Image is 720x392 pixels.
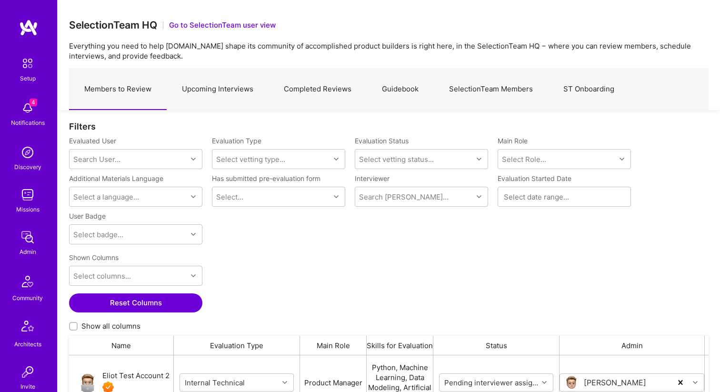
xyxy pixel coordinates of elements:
[20,382,35,392] div: Invite
[69,253,119,262] label: Shown Columns
[191,273,196,278] i: icon Chevron
[18,362,37,382] img: Invite
[477,157,481,161] i: icon Chevron
[359,192,449,202] div: Search [PERSON_NAME]...
[560,336,705,355] div: Admin
[16,204,40,214] div: Missions
[20,73,36,83] div: Setup
[69,19,157,31] h3: SelectionTeam HQ
[73,154,120,164] div: Search User...
[174,336,300,355] div: Evaluation Type
[355,174,488,183] label: Interviewer
[212,174,320,183] label: Has submitted pre-evaluation form
[69,121,709,131] div: Filters
[19,19,38,36] img: logo
[69,174,163,183] label: Additional Materials Language
[16,316,39,339] img: Architects
[69,293,202,312] button: Reset Columns
[269,69,367,110] a: Completed Reviews
[191,232,196,237] i: icon Chevron
[14,339,41,349] div: Architects
[498,136,631,145] label: Main Role
[693,380,698,385] i: icon Chevron
[73,192,139,202] div: Select a language...
[434,69,548,110] a: SelectionTeam Members
[81,321,140,331] span: Show all columns
[282,380,287,385] i: icon Chevron
[502,154,546,164] div: Select Role...
[169,20,276,30] button: Go to SelectionTeam user view
[69,41,709,61] p: Everything you need to help [DOMAIN_NAME] shape its community of accomplished product builders is...
[167,69,269,110] a: Upcoming Interviews
[216,192,243,202] div: Select...
[12,293,43,303] div: Community
[216,154,285,164] div: Select vetting type...
[355,136,409,145] label: Evaluation Status
[30,99,37,106] span: 4
[69,136,202,145] label: Evaluated User
[11,118,45,128] div: Notifications
[498,174,631,183] label: Evaluation Started Date
[433,336,560,355] div: Status
[18,53,38,73] img: setup
[334,194,339,199] i: icon Chevron
[477,194,481,199] i: icon Chevron
[73,271,131,281] div: Select columns...
[542,380,547,385] i: icon Chevron
[504,192,625,201] input: Select date range...
[191,194,196,199] i: icon Chevron
[69,336,174,355] div: Name
[620,157,624,161] i: icon Chevron
[20,247,36,257] div: Admin
[191,157,196,161] i: icon Chevron
[212,136,261,145] label: Evaluation Type
[359,154,434,164] div: Select vetting status...
[16,270,39,293] img: Community
[18,228,37,247] img: admin teamwork
[565,376,578,389] img: User Avatar
[69,211,106,221] label: User Badge
[18,99,37,118] img: bell
[18,185,37,204] img: teamwork
[367,69,434,110] a: Guidebook
[334,157,339,161] i: icon Chevron
[14,162,41,172] div: Discovery
[102,370,170,382] div: Eliot Test Account 2
[18,143,37,162] img: discovery
[69,69,167,110] a: Members to Review
[548,69,630,110] a: ST Onboarding
[73,230,123,240] div: Select badge...
[367,336,433,355] div: Skills for Evaluation
[300,336,367,355] div: Main Role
